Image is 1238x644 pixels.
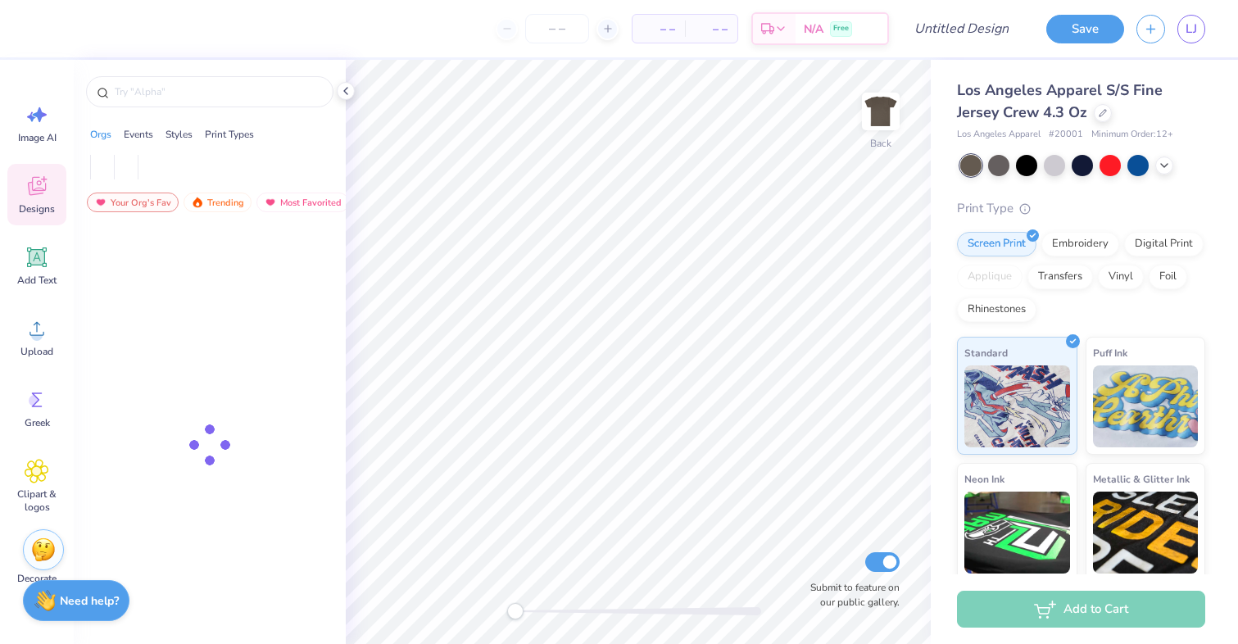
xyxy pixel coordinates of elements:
[113,84,323,100] input: Try "Alpha"
[17,274,57,287] span: Add Text
[1093,365,1199,447] img: Puff Ink
[1124,232,1204,256] div: Digital Print
[205,127,254,142] div: Print Types
[864,95,897,128] img: Back
[642,20,675,38] span: – –
[964,344,1008,361] span: Standard
[507,603,524,619] div: Accessibility label
[18,131,57,144] span: Image AI
[957,297,1036,322] div: Rhinestones
[1027,265,1093,289] div: Transfers
[957,199,1205,218] div: Print Type
[1046,15,1124,43] button: Save
[60,593,119,609] strong: Need help?
[801,580,900,610] label: Submit to feature on our public gallery.
[1098,265,1144,289] div: Vinyl
[964,365,1070,447] img: Standard
[10,488,64,514] span: Clipart & logos
[1093,492,1199,574] img: Metallic & Glitter Ink
[957,265,1023,289] div: Applique
[87,193,179,212] div: Your Org's Fav
[19,202,55,215] span: Designs
[964,470,1004,488] span: Neon Ink
[964,492,1070,574] img: Neon Ink
[264,197,277,208] img: most_fav.gif
[1177,15,1205,43] a: LJ
[25,416,50,429] span: Greek
[957,128,1041,142] span: Los Angeles Apparel
[1093,470,1190,488] span: Metallic & Glitter Ink
[695,20,728,38] span: – –
[1049,128,1083,142] span: # 20001
[94,197,107,208] img: most_fav.gif
[17,572,57,585] span: Decorate
[191,197,204,208] img: trending.gif
[833,23,849,34] span: Free
[1149,265,1187,289] div: Foil
[124,127,153,142] div: Events
[1186,20,1197,39] span: LJ
[957,232,1036,256] div: Screen Print
[901,12,1022,45] input: Untitled Design
[957,80,1163,122] span: Los Angeles Apparel S/S Fine Jersey Crew 4.3 Oz
[20,345,53,358] span: Upload
[1091,128,1173,142] span: Minimum Order: 12 +
[166,127,193,142] div: Styles
[1093,344,1127,361] span: Puff Ink
[90,127,111,142] div: Orgs
[870,136,891,151] div: Back
[525,14,589,43] input: – –
[1041,232,1119,256] div: Embroidery
[804,20,823,38] span: N/A
[184,193,252,212] div: Trending
[256,193,349,212] div: Most Favorited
